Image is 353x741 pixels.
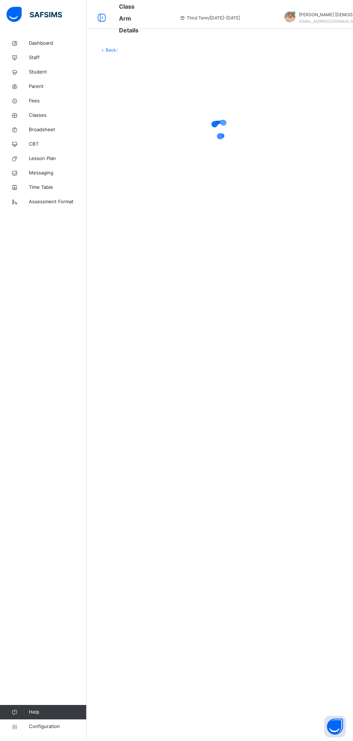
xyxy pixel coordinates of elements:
[29,112,87,119] span: Classes
[29,40,87,47] span: Dashboard
[324,716,346,737] button: Open asap
[119,3,138,34] span: Class Arm Details
[29,709,86,716] span: Help
[106,47,116,53] a: Back
[29,83,87,90] span: Parent
[29,54,87,61] span: Staff
[29,198,87,205] span: Assessment Format
[180,15,240,21] span: session/term information
[29,723,86,730] span: Configuration
[116,47,118,53] span: /
[6,7,62,22] img: safsims
[29,97,87,105] span: Fees
[29,169,87,177] span: Messaging
[29,68,87,76] span: Student
[29,155,87,162] span: Lesson Plan
[29,141,87,148] span: CBT
[29,126,87,133] span: Broadsheet
[29,184,87,191] span: Time Table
